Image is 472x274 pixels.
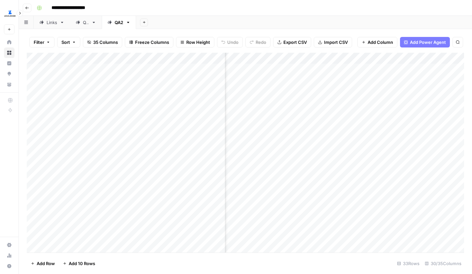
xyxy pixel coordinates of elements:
div: QA [83,19,89,26]
span: Redo [256,39,266,46]
button: Freeze Columns [125,37,173,47]
a: Usage [4,250,15,261]
span: Add Column [368,39,393,46]
span: Sort [61,39,70,46]
a: Home [4,37,15,47]
a: Browse [4,47,15,58]
span: Add 10 Rows [69,260,95,267]
a: Links [34,16,70,29]
button: Add 10 Rows [59,258,99,269]
button: Help + Support [4,261,15,271]
button: Import CSV [314,37,352,47]
div: Links [47,19,57,26]
span: Filter [34,39,44,46]
span: Undo [227,39,238,46]
a: QA2 [102,16,136,29]
div: 30/35 Columns [422,258,464,269]
a: Your Data [4,79,15,90]
a: Opportunities [4,69,15,79]
div: QA2 [115,19,123,26]
button: Redo [245,37,271,47]
span: Add Power Agent [410,39,446,46]
a: Insights [4,58,15,69]
button: 35 Columns [83,37,122,47]
button: Undo [217,37,243,47]
button: Row Height [176,37,214,47]
a: Settings [4,240,15,250]
span: Import CSV [324,39,348,46]
span: 35 Columns [93,39,118,46]
span: Row Height [186,39,210,46]
div: 33 Rows [394,258,422,269]
button: Filter [29,37,54,47]
button: Add Row [27,258,59,269]
span: Export CSV [283,39,307,46]
img: LegalZoom Logo [4,8,16,19]
button: Add Power Agent [400,37,450,47]
button: Sort [57,37,80,47]
span: Freeze Columns [135,39,169,46]
button: Workspace: LegalZoom [4,5,15,22]
span: Add Row [37,260,55,267]
button: Export CSV [273,37,311,47]
button: Add Column [357,37,397,47]
a: QA [70,16,102,29]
